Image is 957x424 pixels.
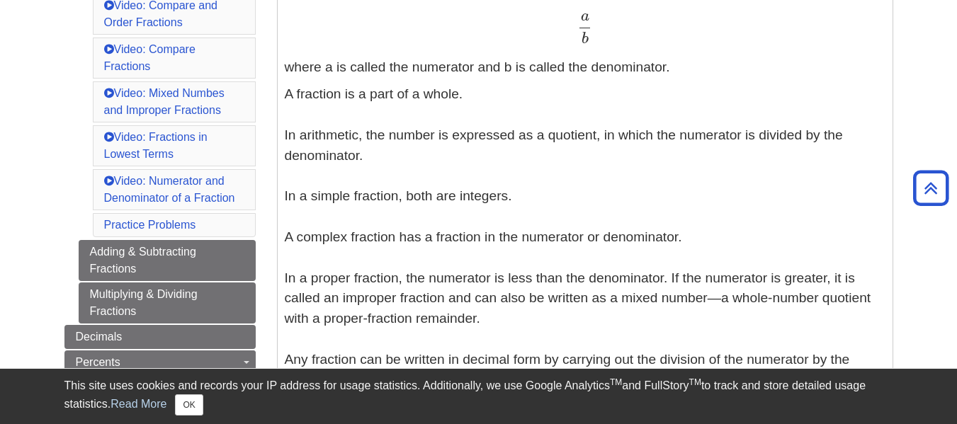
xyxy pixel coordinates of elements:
[104,175,235,204] a: Video: Numerator and Denominator of a Fraction
[582,31,589,47] span: b
[908,178,953,197] a: Back to Top
[610,377,622,387] sup: TM
[175,394,203,416] button: Close
[64,325,256,349] a: Decimals
[64,350,256,374] a: Percents
[76,356,120,368] span: Percents
[104,87,225,116] a: Video: Mixed Numbes and Improper Fractions
[76,331,123,343] span: Decimals
[79,282,256,323] a: Multiplying & Dividing Fractions
[689,377,701,387] sup: TM
[104,219,196,231] a: Practice Problems
[64,377,893,416] div: This site uses cookies and records your IP address for usage statistics. Additionally, we use Goo...
[581,8,589,24] span: a
[111,398,166,410] a: Read More
[104,43,196,72] a: Video: Compare Fractions
[285,84,885,390] p: A fraction is a part of a whole. In arithmetic, the number is expressed as a quotient, in which t...
[79,240,256,281] a: Adding & Subtracting Fractions
[104,131,208,160] a: Video: Fractions in Lowest Terms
